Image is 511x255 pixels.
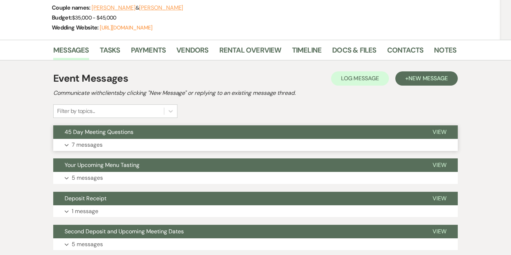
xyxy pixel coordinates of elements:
a: Docs & Files [332,44,376,60]
span: Budget: [52,14,72,21]
button: 45 Day Meeting Questions [53,125,421,139]
a: [URL][DOMAIN_NAME] [100,24,152,31]
span: Your Upcoming Menu Tasting [65,161,139,169]
p: 5 messages [72,173,103,183]
button: [PERSON_NAME] [92,5,136,11]
button: Your Upcoming Menu Tasting [53,158,421,172]
a: Messages [53,44,89,60]
button: View [421,225,458,238]
h2: Communicate with clients by clicking "New Message" or replying to an existing message thread. [53,89,458,97]
a: Rental Overview [219,44,281,60]
button: +New Message [395,71,458,86]
button: 7 messages [53,139,458,151]
button: Deposit Receipt [53,192,421,205]
button: 5 messages [53,238,458,250]
span: View [433,228,446,235]
a: Vendors [176,44,208,60]
a: Timeline [292,44,322,60]
button: View [421,158,458,172]
span: Wedding Website: [52,24,100,31]
a: Contacts [387,44,424,60]
span: View [433,128,446,136]
span: $35,000 - $45,000 [72,14,116,21]
button: 5 messages [53,172,458,184]
span: 45 Day Meeting Questions [65,128,133,136]
span: Deposit Receipt [65,195,106,202]
span: Couple names: [52,4,92,11]
button: View [421,192,458,205]
h1: Event Messages [53,71,128,86]
a: Tasks [100,44,120,60]
button: 1 message [53,205,458,217]
button: Second Deposit and Upcoming Meeting Dates [53,225,421,238]
button: View [421,125,458,139]
p: 5 messages [72,240,103,249]
span: New Message [408,75,448,82]
span: Log Message [341,75,379,82]
button: Log Message [331,71,389,86]
button: [PERSON_NAME] [139,5,183,11]
p: 1 message [72,207,98,216]
span: & [92,4,183,11]
span: Second Deposit and Upcoming Meeting Dates [65,228,184,235]
div: Filter by topics... [57,107,95,115]
a: Payments [131,44,166,60]
p: 7 messages [72,140,103,150]
span: View [433,195,446,202]
span: View [433,161,446,169]
a: Notes [434,44,456,60]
